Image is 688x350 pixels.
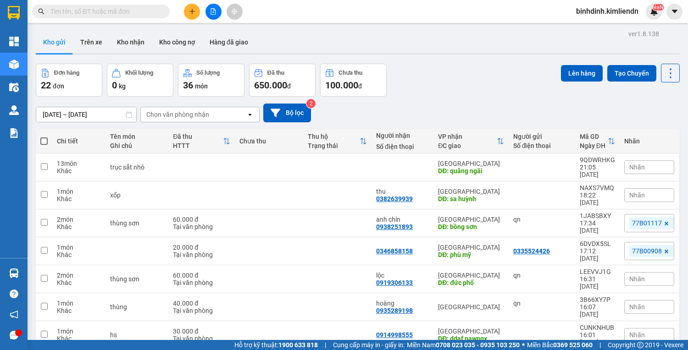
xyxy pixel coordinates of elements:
[173,335,230,342] div: Tại văn phòng
[57,223,101,230] div: Khác
[73,31,110,53] button: Trên xe
[438,160,504,167] div: [GEOGRAPHIC_DATA]
[325,340,326,350] span: |
[189,8,195,15] span: plus
[249,64,316,97] button: Đã thu650.000đ
[173,133,223,140] div: Đã thu
[580,240,615,247] div: 6DVDX5SL
[580,324,615,331] div: CUNKNHUB
[513,247,550,255] div: 0335524426
[110,31,152,53] button: Kho nhận
[637,342,644,348] span: copyright
[338,70,362,76] div: Chưa thu
[308,142,360,149] div: Trạng thái
[580,268,615,275] div: LEEVVJ1G
[110,331,164,339] div: hs
[107,64,173,97] button: Khối lượng0kg
[303,129,372,153] th: Toggle SortBy
[173,251,230,258] div: Tại văn phòng
[287,82,291,90] span: đ
[57,328,101,335] div: 1 món
[575,129,620,153] th: Toggle SortBy
[205,4,222,20] button: file-add
[308,133,360,140] div: Thu hộ
[376,188,429,195] div: thu
[358,82,362,90] span: đ
[57,300,101,307] div: 1 món
[438,195,504,202] div: DĐ: sa huỳnh
[376,247,413,255] div: 0346858158
[9,268,19,278] img: warehouse-icon
[513,142,571,149] div: Số điện thoại
[202,31,255,53] button: Hàng đã giao
[629,331,645,339] span: Nhãn
[376,331,413,339] div: 0914998555
[110,275,164,283] div: thùng sơn
[650,7,658,16] img: icon-new-feature
[438,328,504,335] div: [GEOGRAPHIC_DATA]
[376,223,413,230] div: 0938251893
[580,164,615,178] div: 21:05 [DATE]
[10,290,18,298] span: question-circle
[580,212,615,219] div: 1JABSBXY
[580,247,615,262] div: 17:12 [DATE]
[438,188,504,195] div: [GEOGRAPHIC_DATA]
[36,64,102,97] button: Đơn hàng22đơn
[376,272,429,279] div: lộc
[50,6,159,16] input: Tìm tên, số ĐT hoặc mã đơn
[376,195,413,202] div: 0382639939
[227,4,243,20] button: aim
[112,80,117,91] span: 0
[513,272,571,279] div: qn
[632,247,662,255] span: 77B00908
[38,8,44,15] span: search
[246,111,254,118] svg: open
[231,8,238,15] span: aim
[580,191,615,206] div: 18:22 [DATE]
[607,65,656,82] button: Tạo Chuyến
[333,340,405,350] span: Cung cấp máy in - giấy in:
[173,223,230,230] div: Tại văn phòng
[110,164,164,171] div: trục sắt nhỏ
[671,7,679,16] span: caret-down
[41,80,51,91] span: 22
[407,340,520,350] span: Miền Nam
[173,300,230,307] div: 40.000 đ
[438,335,504,342] div: DĐ: ddaf nawngx
[561,65,603,82] button: Lên hàng
[438,216,504,223] div: [GEOGRAPHIC_DATA]
[9,128,19,138] img: solution-icon
[125,70,153,76] div: Khối lượng
[522,343,525,347] span: ⚪️
[184,4,200,20] button: plus
[57,216,101,223] div: 2 món
[9,105,19,115] img: warehouse-icon
[666,4,682,20] button: caret-down
[513,216,571,223] div: qn
[57,167,101,175] div: Khác
[57,272,101,279] div: 2 món
[173,244,230,251] div: 20.000 đ
[629,164,645,171] span: Nhãn
[438,244,504,251] div: [GEOGRAPHIC_DATA]
[438,142,496,149] div: ĐC giao
[57,279,101,286] div: Khác
[195,82,208,90] span: món
[173,328,230,335] div: 30.000 đ
[320,64,387,97] button: Chưa thu100.000đ
[173,307,230,314] div: Tại văn phòng
[110,219,164,227] div: thùng sơn
[9,37,19,46] img: dashboard-icon
[278,341,318,349] strong: 1900 633 818
[599,340,601,350] span: |
[580,133,608,140] div: Mã GD
[110,303,164,311] div: thùng
[36,31,73,53] button: Kho gửi
[57,188,101,195] div: 1 món
[513,300,571,307] div: qn
[146,110,209,119] div: Chọn văn phòng nhận
[438,167,504,175] div: DĐ: quãng ngãi
[580,331,615,346] div: 16:01 [DATE]
[632,219,662,227] span: 77B01117
[57,307,101,314] div: Khác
